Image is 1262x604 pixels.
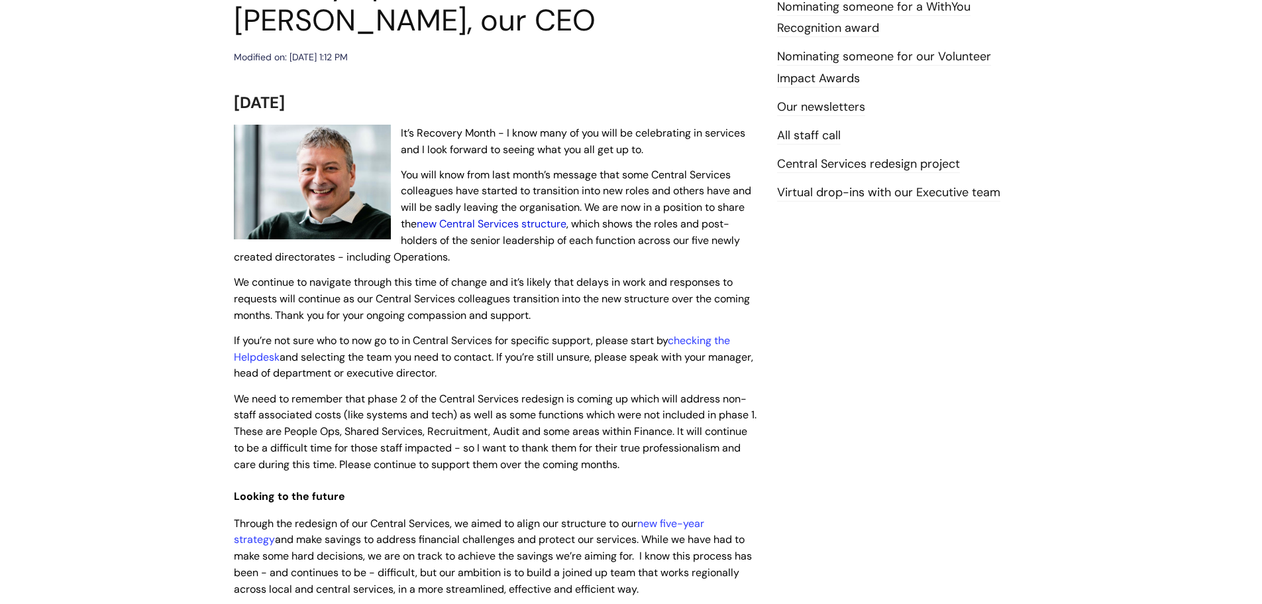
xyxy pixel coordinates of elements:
[234,275,750,322] span: We continue to navigate through this time of change and it’s likely that delays in work and respo...
[234,333,730,364] a: checking the Helpdesk
[234,168,751,264] span: You will know from last month’s message that some Central Services colleagues have started to tra...
[777,99,865,116] a: Our newsletters
[777,184,1000,202] a: Virtual drop-ins with our Executive team
[417,217,566,231] a: new Central Services structure
[234,516,752,596] span: Through the redesign of our Central Services, we aimed to align our structure to our and make sav...
[777,156,960,173] a: Central Services redesign project
[777,48,991,87] a: Nominating someone for our Volunteer Impact Awards
[401,126,745,156] span: It’s Recovery Month - I know many of you will be celebrating in services and I look forward to se...
[777,127,841,145] a: All staff call
[234,333,753,381] span: If you’re not sure who to now go to in Central Services for specific support, please start by and...
[234,49,348,66] div: Modified on: [DATE] 1:12 PM
[234,125,391,240] img: WithYou Chief Executive Simon Phillips pictured looking at the camera and smiling
[234,92,285,113] span: [DATE]
[234,489,345,503] span: Looking to the future
[234,392,757,471] span: We need to remember that phase 2 of the Central Services redesign is coming up which will address...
